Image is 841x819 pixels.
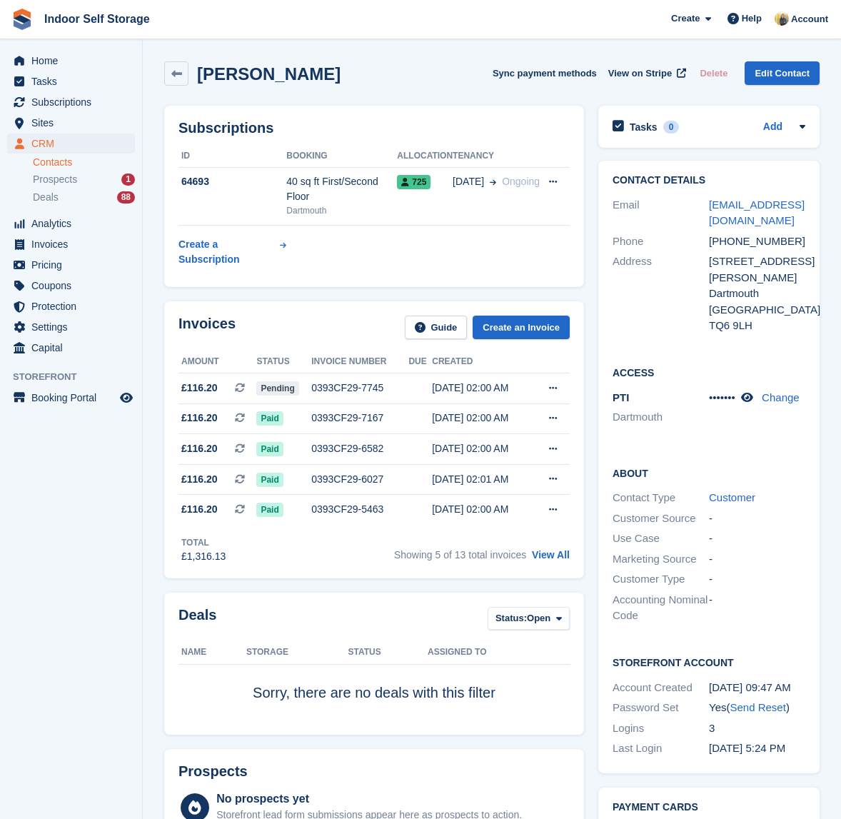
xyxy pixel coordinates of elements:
button: Status: Open [488,607,570,630]
div: No prospects yet [216,790,522,808]
div: [DATE] 02:00 AM [432,502,531,517]
div: Account Created [613,680,709,696]
th: Status [256,351,311,373]
span: Coupons [31,276,117,296]
span: Sorry, there are no deals with this filter [253,685,495,700]
div: Accounting Nominal Code [613,592,709,624]
span: Protection [31,296,117,316]
img: stora-icon-8386f47178a22dfd0bd8f6a31ec36ba5ce8667c1dd55bd0f319d3a0aa187defe.svg [11,9,33,30]
div: [GEOGRAPHIC_DATA] [709,302,805,318]
time: 2025-05-08 16:24:10 UTC [709,742,785,754]
th: Status [348,641,428,664]
span: Account [791,12,828,26]
div: 0393CF29-6582 [311,441,408,456]
div: Customer Type [613,571,709,588]
a: Customer [709,491,755,503]
div: Yes [709,700,805,716]
h2: Contact Details [613,175,805,186]
a: Send Reset [730,701,785,713]
h2: About [613,466,805,480]
div: - [709,511,805,527]
div: [DATE] 02:01 AM [432,472,531,487]
div: Address [613,253,709,334]
span: £116.20 [181,411,218,426]
div: 0393CF29-6027 [311,472,408,487]
span: ••••••• [709,391,735,403]
a: menu [7,255,135,275]
span: Ongoing [502,176,540,187]
span: Invoices [31,234,117,254]
div: 88 [117,191,135,204]
th: Due [408,351,432,373]
div: [STREET_ADDRESS][PERSON_NAME] [709,253,805,286]
h2: Prospects [178,763,248,780]
h2: Storefront Account [613,655,805,669]
a: Create an Invoice [473,316,570,339]
div: 0393CF29-5463 [311,502,408,517]
a: Prospects 1 [33,172,135,187]
span: Settings [31,317,117,337]
div: 64693 [178,174,286,189]
span: Create [671,11,700,26]
span: ( ) [726,701,789,713]
span: £116.20 [181,381,218,396]
th: Allocation [397,145,453,168]
h2: Invoices [178,316,236,339]
div: [DATE] 02:00 AM [432,411,531,426]
h2: Payment cards [613,802,805,813]
span: Sites [31,113,117,133]
a: menu [7,113,135,133]
span: PTI [613,391,629,403]
th: Storage [246,641,348,664]
div: - [709,571,805,588]
th: Invoice number [311,351,408,373]
div: 1 [121,174,135,186]
span: £116.20 [181,441,218,456]
span: Paid [256,411,283,426]
div: Dartmouth [709,286,805,302]
span: £116.20 [181,472,218,487]
h2: Deals [178,607,216,633]
li: Dartmouth [613,409,709,426]
div: Password Set [613,700,709,716]
a: menu [7,213,135,233]
th: Name [178,641,246,664]
img: Jo Moon [775,11,789,26]
div: - [709,592,805,624]
div: Last Login [613,740,709,757]
div: Contact Type [613,490,709,506]
span: Tasks [31,71,117,91]
span: Paid [256,442,283,456]
div: - [709,551,805,568]
span: CRM [31,134,117,154]
span: Deals [33,191,59,204]
h2: Access [613,365,805,379]
a: menu [7,388,135,408]
a: View All [532,549,570,561]
span: Home [31,51,117,71]
a: menu [7,92,135,112]
span: Storefront [13,370,142,384]
a: menu [7,134,135,154]
div: Dartmouth [286,204,397,217]
div: 40 sq ft First/Second Floor [286,174,397,204]
span: 725 [397,175,430,189]
span: Help [742,11,762,26]
a: menu [7,51,135,71]
span: Prospects [33,173,77,186]
a: menu [7,234,135,254]
div: Customer Source [613,511,709,527]
th: Booking [286,145,397,168]
span: Paid [256,503,283,517]
div: [DATE] 02:00 AM [432,441,531,456]
span: Showing 5 of 13 total invoices [394,549,526,561]
a: Create a Subscription [178,231,286,273]
div: 0393CF29-7167 [311,411,408,426]
th: ID [178,145,286,168]
a: Edit Contact [745,61,820,85]
div: [DATE] 09:47 AM [709,680,805,696]
div: - [709,531,805,547]
div: [DATE] 02:00 AM [432,381,531,396]
a: menu [7,296,135,316]
span: Paid [256,473,283,487]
